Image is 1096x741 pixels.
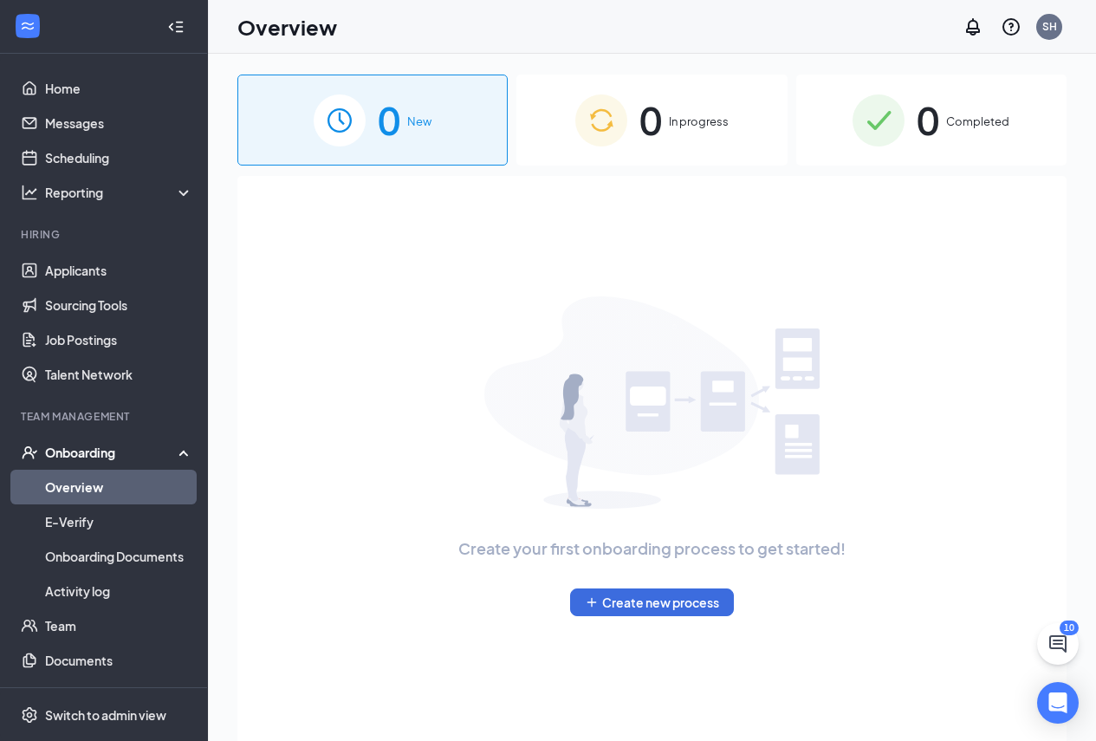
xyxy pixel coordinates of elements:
span: 0 [378,90,400,150]
svg: Settings [21,706,38,724]
a: Activity log [45,574,193,608]
div: Reporting [45,184,194,201]
a: Scheduling [45,140,193,175]
a: E-Verify [45,504,193,539]
span: In progress [669,113,729,130]
div: 10 [1060,621,1079,635]
a: Surveys [45,678,193,712]
a: Messages [45,106,193,140]
div: Onboarding [45,444,178,461]
span: New [407,113,431,130]
div: Open Intercom Messenger [1037,682,1079,724]
button: ChatActive [1037,623,1079,665]
div: Switch to admin view [45,706,166,724]
svg: UserCheck [21,444,38,461]
a: Job Postings [45,322,193,357]
div: Team Management [21,409,190,424]
h1: Overview [237,12,337,42]
span: Create your first onboarding process to get started! [458,536,846,561]
button: PlusCreate new process [570,588,734,616]
span: Completed [946,113,1009,130]
svg: ChatActive [1047,634,1068,654]
a: Team [45,608,193,643]
span: 0 [917,90,939,150]
a: Talent Network [45,357,193,392]
svg: Plus [585,595,599,609]
svg: Notifications [963,16,983,37]
a: Applicants [45,253,193,288]
div: Hiring [21,227,190,242]
div: SH [1042,19,1057,34]
a: Onboarding Documents [45,539,193,574]
svg: Analysis [21,184,38,201]
a: Home [45,71,193,106]
a: Overview [45,470,193,504]
a: Documents [45,643,193,678]
span: 0 [639,90,662,150]
svg: Collapse [167,18,185,36]
a: Sourcing Tools [45,288,193,322]
svg: QuestionInfo [1001,16,1021,37]
svg: WorkstreamLogo [19,17,36,35]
